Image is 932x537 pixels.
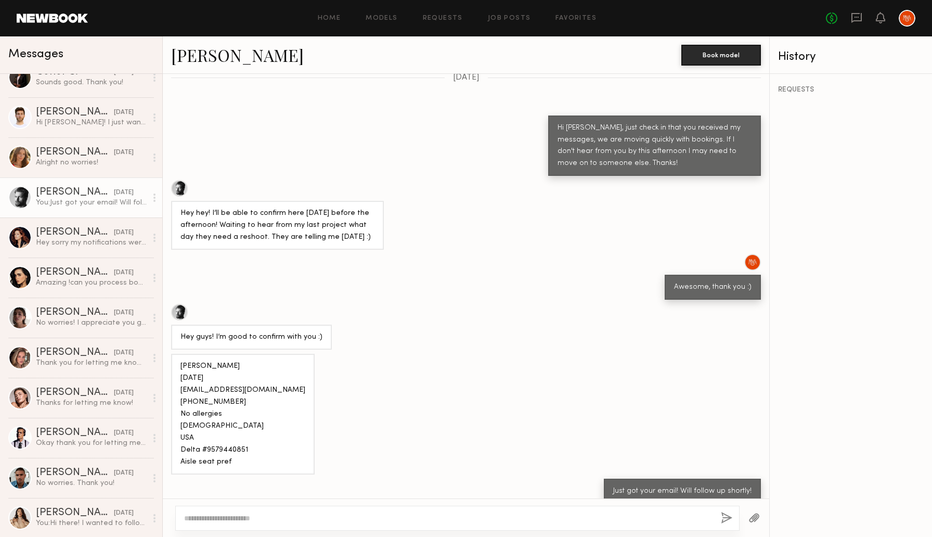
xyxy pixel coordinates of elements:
div: Sounds good. Thank you! [36,78,147,87]
div: [DATE] [114,348,134,358]
div: Hi [PERSON_NAME], just check in that you received my messages, we are moving quickly with booking... [558,122,752,170]
div: REQUESTS [778,86,924,94]
div: [PERSON_NAME] [36,428,114,438]
div: [DATE] [114,108,134,118]
div: [PERSON_NAME] [36,147,114,158]
div: [DATE] [114,508,134,518]
div: [PERSON_NAME] [36,468,114,478]
div: [PERSON_NAME] [DATE] [EMAIL_ADDRESS][DOMAIN_NAME] [PHONE_NUMBER] No allergies [DEMOGRAPHIC_DATA] ... [180,361,305,468]
div: Hi [PERSON_NAME]! I just wanted to confirm the shoot is still happening just because I’ve been sa... [36,118,147,127]
div: [PERSON_NAME] [36,187,114,198]
div: [PERSON_NAME] [36,508,114,518]
div: [DATE] [114,148,134,158]
button: Book model [681,45,761,66]
div: Alright no worries! [36,158,147,168]
div: [DATE] [114,428,134,438]
div: [DATE] [114,268,134,278]
div: [DATE] [114,188,134,198]
div: Thank you for letting me know 🤝 [36,358,147,368]
a: Home [318,15,341,22]
div: [DATE] [114,228,134,238]
div: Just got your email! Will follow up shortly! [613,485,752,497]
a: Requests [423,15,463,22]
div: Hey sorry my notifications weren’t working so lame. But I meant in terms of accommodation type an... [36,238,147,248]
a: Job Posts [488,15,531,22]
div: You: Just got your email! Will follow up shortly! [36,198,147,208]
div: [PERSON_NAME] [36,388,114,398]
a: [PERSON_NAME] [171,44,304,66]
div: [PERSON_NAME] [36,348,114,358]
div: Okay thank you for letting me know :) [36,438,147,448]
div: [DATE] [114,468,134,478]
div: No worries! I appreciate you getting back:) [36,318,147,328]
div: You: Hi there! I wanted to follow up and let you know the client has gone in a different directio... [36,518,147,528]
div: Hey hey! I’ll be able to confirm here [DATE] before the afternoon! Waiting to hear from my last p... [180,208,374,244]
div: History [778,51,924,63]
div: [DATE] [114,308,134,318]
div: [PERSON_NAME] [36,267,114,278]
span: Messages [8,48,63,60]
div: No worries. Thank you! [36,478,147,488]
a: Models [366,15,397,22]
div: [PERSON_NAME] [36,308,114,318]
span: [DATE] [453,73,480,82]
div: [DATE] [114,388,134,398]
div: Hey guys! I’m good to confirm with you :) [180,331,322,343]
a: Favorites [555,15,597,22]
a: Book model [681,50,761,59]
div: Awesome, thank you :) [674,282,752,293]
div: [PERSON_NAME] [36,107,114,118]
div: Thanks for letting me know! [36,398,147,408]
div: Amazing !can you process booking so newbook has record of it :) [36,278,147,288]
div: [PERSON_NAME] [36,227,114,238]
